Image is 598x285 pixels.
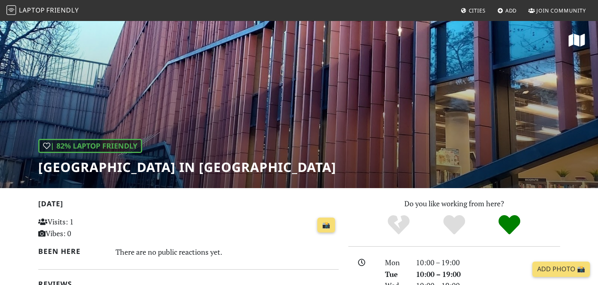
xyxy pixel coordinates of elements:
h2: Been here [38,247,106,256]
div: Yes [426,214,482,236]
p: Visits: 1 Vibes: 0 [38,216,132,239]
h1: [GEOGRAPHIC_DATA] in [GEOGRAPHIC_DATA] [38,159,336,175]
div: | 82% Laptop Friendly [38,139,142,153]
div: There are no public reactions yet. [116,245,339,258]
p: Do you like working from here? [348,198,560,210]
div: 10:00 – 19:00 [411,257,565,268]
a: Cities [457,3,489,18]
span: Cities [469,7,486,14]
div: Tue [380,268,411,280]
a: 📸 [317,218,335,233]
div: Mon [380,257,411,268]
h2: [DATE] [38,199,339,211]
div: 10:00 – 19:00 [411,268,565,280]
a: Join Community [525,3,589,18]
span: Laptop [19,6,45,15]
a: Add [494,3,520,18]
span: Add [505,7,517,14]
span: Friendly [46,6,79,15]
a: LaptopFriendly LaptopFriendly [6,4,79,18]
img: LaptopFriendly [6,5,16,15]
div: No [371,214,426,236]
span: Join Community [536,7,586,14]
div: Definitely! [482,214,537,236]
a: Add Photo 📸 [532,262,590,277]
